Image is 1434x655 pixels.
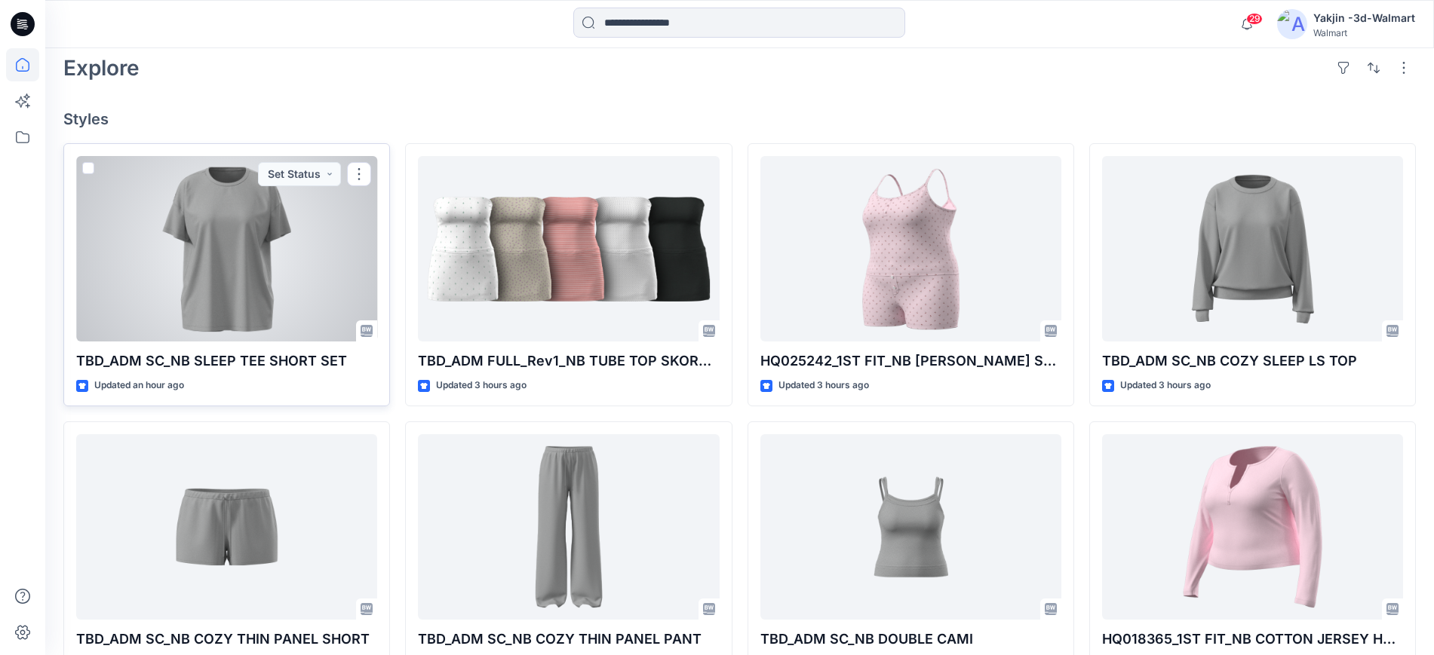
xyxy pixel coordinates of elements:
[76,350,377,372] p: TBD_ADM SC_NB SLEEP TEE SHORT SET
[418,350,719,372] p: TBD_ADM FULL_Rev1_NB TUBE TOP SKORT SET
[1102,629,1403,650] p: HQ018365_1ST FIT_NB COTTON JERSEY HENLEY TOP PLUS
[436,378,527,393] p: Updated 3 hours ago
[63,56,140,80] h2: Explore
[760,434,1061,620] a: TBD_ADM SC_NB DOUBLE CAMI
[778,378,869,393] p: Updated 3 hours ago
[760,629,1061,650] p: TBD_ADM SC_NB DOUBLE CAMI
[76,629,377,650] p: TBD_ADM SC_NB COZY THIN PANEL SHORT
[1246,13,1263,25] span: 29
[1313,27,1415,38] div: Walmart
[1120,378,1211,393] p: Updated 3 hours ago
[418,156,719,341] a: TBD_ADM FULL_Rev1_NB TUBE TOP SKORT SET
[63,110,1416,128] h4: Styles
[1102,156,1403,341] a: TBD_ADM SC_NB COZY SLEEP LS TOP
[1102,350,1403,372] p: TBD_ADM SC_NB COZY SLEEP LS TOP
[94,378,184,393] p: Updated an hour ago
[418,629,719,650] p: TBD_ADM SC_NB COZY THIN PANEL PANT
[76,156,377,341] a: TBD_ADM SC_NB SLEEP TEE SHORT SET
[1313,9,1415,27] div: Yakjin -3d-Walmart
[418,434,719,620] a: TBD_ADM SC_NB COZY THIN PANEL PANT
[1277,9,1307,39] img: avatar
[760,156,1061,341] a: HQ025242_1ST FIT_NB CAMI BOXER SET PLUS
[1102,434,1403,620] a: HQ018365_1ST FIT_NB COTTON JERSEY HENLEY TOP PLUS
[760,350,1061,372] p: HQ025242_1ST FIT_NB [PERSON_NAME] SET PLUS
[76,434,377,620] a: TBD_ADM SC_NB COZY THIN PANEL SHORT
